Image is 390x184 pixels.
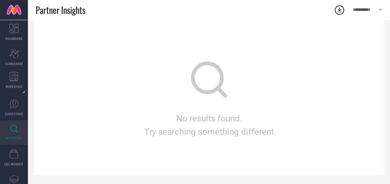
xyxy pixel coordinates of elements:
span: Partner Insights [36,4,85,16]
span: SUGGESTIONS [5,112,24,116]
span: CDC INSIGHTS [4,162,24,166]
span: No results found. [176,113,242,124]
span: WORKSPACE [6,84,23,89]
div: Open download list [334,4,345,15]
span: Try searching something different [144,127,274,137]
span: SCORECARDS [5,61,23,66]
span: INSPIRATION [5,136,23,140]
span: DASHBOARD [6,36,22,41]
